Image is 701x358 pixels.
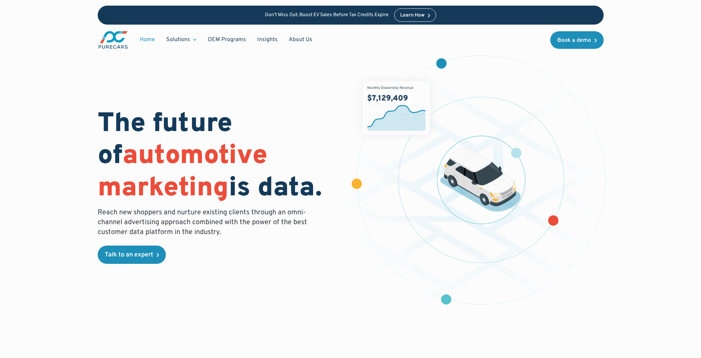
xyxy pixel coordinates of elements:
p: Don’t Miss Out: Boost EV Sales Before Tax Credits Expire [265,12,389,18]
a: About Us [283,33,318,46]
img: purecars logo [98,30,129,50]
a: Home [134,33,161,46]
div: Book a demo [557,38,591,43]
span: automotive marketing [98,139,267,205]
div: Talk to an expert [105,252,153,258]
h1: The future of is data. [98,109,342,205]
a: Talk to an expert [98,246,166,264]
img: illustration of a vehicle [440,148,521,212]
a: OEM Programs [202,33,252,46]
div: Learn How [400,13,424,18]
a: Insights [252,33,283,46]
a: Book a demo [550,31,604,49]
div: Solutions [166,36,190,44]
a: Learn How [394,8,436,22]
div: Solutions [161,33,202,46]
img: chart showing monthly dealership revenue of $7m [363,81,430,135]
a: main [98,30,129,50]
p: Reach new shoppers and nurture existing clients through an omni-channel advertising approach comb... [98,208,311,237]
